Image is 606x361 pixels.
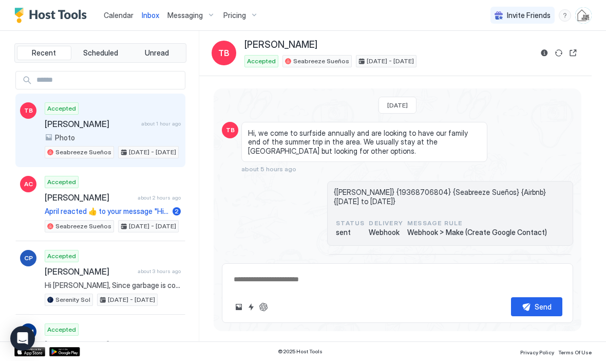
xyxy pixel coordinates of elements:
span: [PERSON_NAME] [244,39,317,51]
button: Open reservation [567,47,579,59]
span: TB [226,125,235,135]
button: Unread [129,46,184,60]
span: © 2025 Host Tools [278,348,323,355]
span: Serenity Sol [55,295,90,304]
input: Input Field [32,71,185,89]
span: April reacted 👍 to your message "Hi April, Just a quick reminder that check-out from Seabreeze Su... [45,207,168,216]
span: about 2 hours ago [138,194,181,201]
span: Delivery [369,219,403,228]
span: Recent [32,48,56,58]
span: [PERSON_NAME] [45,266,134,277]
a: Inbox [142,10,159,21]
span: CP [24,254,33,263]
button: Upload image [233,301,245,313]
span: Calendar [104,11,134,20]
span: Photo [55,133,75,142]
span: sent [336,228,365,237]
span: Seabreeze Sueños [55,148,111,157]
a: App Store [14,347,45,356]
span: Message Rule [407,219,547,228]
a: Calendar [104,10,134,21]
span: Accepted [47,325,76,334]
span: Privacy Policy [520,349,554,355]
div: User profile [575,7,592,24]
span: [PERSON_NAME] [45,192,134,203]
button: Send [511,297,562,316]
span: 2 [175,207,179,215]
span: Seabreeze Sueños [293,57,349,66]
span: [PERSON_NAME] [45,119,137,129]
span: Invite Friends [507,11,551,20]
div: Send [535,301,552,312]
button: ChatGPT Auto Reply [257,301,270,313]
span: Scheduled [83,48,118,58]
span: [DATE] - [DATE] [129,222,176,231]
span: about 5 hours ago [241,165,296,173]
a: Google Play Store [49,347,80,356]
span: Terms Of Use [558,349,592,355]
span: Webhook [369,228,403,237]
button: Sync reservation [553,47,565,59]
span: [DATE] - [DATE] [367,57,414,66]
span: Accepted [47,104,76,113]
span: Messaging [167,11,203,20]
button: Reservation information [538,47,551,59]
span: Webhook > Make (Create Google Contact) [407,228,547,237]
button: Recent [17,46,71,60]
span: Hi, we come to surfside annually and are looking to have our family end of the summer trip in the... [248,129,481,156]
span: [DATE] - [DATE] [129,148,176,157]
a: Host Tools Logo [14,8,91,23]
span: Accepted [47,177,76,187]
span: Seabreeze Sueños [55,222,111,231]
span: [DATE] [387,101,408,109]
span: AC [24,179,33,189]
button: Scheduled [73,46,128,60]
span: [PERSON_NAME] [45,340,133,350]
span: Inbox [142,11,159,20]
span: status [336,219,365,228]
a: Privacy Policy [520,346,554,357]
span: {[PERSON_NAME]} {19368706804} {Seabreeze Sueños} {Airbnb} {[DATE] to [DATE]} [334,188,566,206]
span: about 1 hour ago [141,120,181,127]
div: Open Intercom Messenger [10,326,35,351]
span: Pricing [223,11,246,20]
div: tab-group [14,43,186,63]
a: Terms Of Use [558,346,592,357]
span: [DATE] - [DATE] [108,295,155,304]
span: Unread [145,48,169,58]
span: Accepted [47,251,76,261]
button: Quick reply [245,301,257,313]
span: about 3 hours ago [138,268,181,275]
span: TB [218,47,230,59]
span: TB [24,106,33,115]
span: Accepted [247,57,276,66]
span: Hi [PERSON_NAME], Since garbage is collected for Serenity Sol every [DATE] morning, would you be ... [45,281,181,290]
div: menu [559,9,571,22]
